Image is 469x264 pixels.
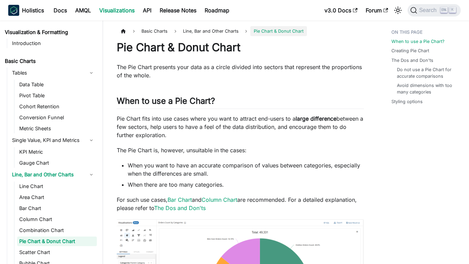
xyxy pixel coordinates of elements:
[10,169,97,180] a: Line, Bar and Other Charts
[49,5,71,16] a: Docs
[17,181,97,191] a: Line Chart
[392,5,403,16] button: Switch between dark and light mode (currently light mode)
[417,7,441,13] span: Search
[17,124,97,133] a: Metric Sheets
[156,5,201,16] a: Release Notes
[3,27,97,37] a: Visualization & Formatting
[17,192,97,202] a: Area Chart
[180,26,242,36] span: Line, Bar and Other Charts
[128,161,364,178] li: When you want to have an accurate comparison of values between categories, especially when the di...
[391,38,445,45] a: When to use a Pie Chart?
[128,180,364,189] li: When there are too many categories.
[138,26,171,36] span: Basic Charts
[117,96,364,109] h2: When to use a Pie Chart?
[17,236,97,246] a: Pie Chart & Donut Chart
[117,26,130,36] a: Home page
[71,5,95,16] a: AMQL
[22,6,44,14] b: Holistics
[10,135,97,146] a: Single Value, KPI and Metrics
[397,66,456,79] a: Do not use a Pie Chart for accurate comparisons
[8,5,19,16] img: Holistics
[320,5,362,16] a: v3.0 Docs
[449,7,456,13] kbd: K
[17,225,97,235] a: Combination Chart
[17,203,97,213] a: Bar Chart
[168,196,192,203] a: Bar Chart
[17,113,97,122] a: Conversion Funnel
[117,41,364,54] h1: Pie Chart & Donut Chart
[201,5,233,16] a: Roadmap
[408,4,461,16] button: Search (Ctrl+K)
[362,5,392,16] a: Forum
[391,98,423,105] a: Styling options
[117,26,364,36] nav: Breadcrumbs
[202,196,237,203] a: Column Chart
[17,214,97,224] a: Column Chart
[17,158,97,168] a: Gauge Chart
[17,147,97,157] a: KPI Metric
[17,80,97,89] a: Data Table
[296,115,336,122] strong: large difference
[117,114,364,139] p: Pie Chart fits into use cases where you want to attract end-users to a between a few sectors, hel...
[17,247,97,257] a: Scatter Chart
[117,196,364,212] p: For such use cases, and are recommended. For a detailed explanation, please refer to
[397,82,456,95] a: Avoid dimensions with too many categories
[117,146,364,154] p: The Pie Chart is, however, unsuitable in the cases:
[8,5,44,16] a: HolisticsHolistics
[17,102,97,111] a: Cohort Retention
[3,56,97,66] a: Basic Charts
[117,63,364,79] p: The Pie Chart presents your data as a circle divided into sectors that represent the proportions ...
[139,5,156,16] a: API
[95,5,139,16] a: Visualizations
[154,205,206,211] a: The Dos and Don'ts
[391,57,433,64] a: The Dos and Don'ts
[10,38,97,48] a: Introduction
[250,26,307,36] span: Pie Chart & Donut Chart
[17,91,97,100] a: Pivot Table
[391,47,429,54] a: Creating Pie Chart
[10,67,97,78] a: Tables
